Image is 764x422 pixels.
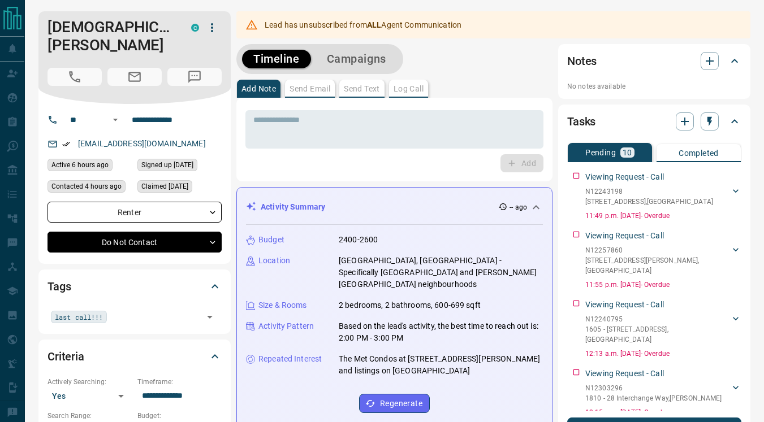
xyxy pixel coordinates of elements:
span: last call!!! [55,311,103,323]
p: N12257860 [585,245,730,255]
p: N12303296 [585,383,722,393]
p: N12243198 [585,186,713,197]
p: No notes available [567,81,741,92]
div: N122407951605 - [STREET_ADDRESS],[GEOGRAPHIC_DATA] [585,312,741,347]
span: Signed up [DATE] [141,159,193,171]
button: Campaigns [316,50,398,68]
span: Call [48,68,102,86]
p: The Met Condos at [STREET_ADDRESS][PERSON_NAME] and listings on [GEOGRAPHIC_DATA] [339,353,543,377]
p: Add Note [241,85,276,93]
p: [STREET_ADDRESS][PERSON_NAME] , [GEOGRAPHIC_DATA] [585,255,730,276]
div: Wed Jul 23 2025 [137,159,222,175]
div: Wed Jul 23 2025 [137,180,222,196]
p: 2400-2600 [339,234,378,246]
div: Notes [567,47,741,75]
div: Activity Summary-- ago [246,197,543,217]
h2: Criteria [48,347,84,366]
div: Renter [48,202,222,223]
div: Tasks [567,108,741,135]
div: Criteria [48,343,222,370]
h2: Tasks [567,112,595,130]
p: Viewing Request - Call [585,230,664,242]
div: condos.ca [191,24,199,32]
a: [EMAIL_ADDRESS][DOMAIN_NAME] [78,139,206,148]
p: -- ago [510,202,527,212]
p: Viewing Request - Call [585,171,664,183]
p: 10 [623,149,632,156]
p: Repeated Interest [258,353,322,365]
p: Search Range: [48,411,132,421]
p: 1605 - [STREET_ADDRESS] , [GEOGRAPHIC_DATA] [585,324,730,345]
div: N123032961810 - 28 Interchange Way,[PERSON_NAME] [585,381,741,406]
span: Contacted 4 hours ago [51,181,122,192]
p: Location [258,255,290,267]
p: Viewing Request - Call [585,299,664,311]
div: Lead has unsubscribed from Agent Communication [265,15,461,35]
p: Activity Summary [261,201,325,213]
p: Based on the lead's activity, the best time to reach out is: 2:00 PM - 3:00 PM [339,320,543,344]
h1: [DEMOGRAPHIC_DATA][PERSON_NAME] [48,18,174,54]
div: N12243198[STREET_ADDRESS],[GEOGRAPHIC_DATA] [585,184,741,209]
p: Budget: [137,411,222,421]
h2: Tags [48,277,71,295]
p: Activity Pattern [258,320,314,332]
p: [GEOGRAPHIC_DATA], [GEOGRAPHIC_DATA] - Specifically [GEOGRAPHIC_DATA] and [PERSON_NAME][GEOGRAPHI... [339,255,543,290]
p: Completed [679,149,719,157]
p: Size & Rooms [258,299,307,311]
button: Regenerate [359,394,430,413]
p: Timeframe: [137,377,222,387]
button: Open [109,113,122,127]
span: Message [167,68,222,86]
p: 12:15 a.m. [DATE] - Overdue [585,407,741,417]
p: 11:49 p.m. [DATE] - Overdue [585,211,741,221]
p: 11:55 p.m. [DATE] - Overdue [585,280,741,290]
p: N12240795 [585,314,730,324]
button: Open [202,309,218,325]
p: Pending [585,149,616,156]
p: 1810 - 28 Interchange Way , [PERSON_NAME] [585,393,722,403]
div: Yes [48,387,132,405]
div: Do Not Contact [48,232,222,253]
div: Thu Aug 14 2025 [48,180,132,196]
span: Active 6 hours ago [51,159,109,171]
p: Viewing Request - Call [585,368,664,380]
div: Tags [48,273,222,300]
span: Claimed [DATE] [141,181,188,192]
span: Email [107,68,162,86]
strong: ALL [367,20,381,29]
div: Thu Aug 14 2025 [48,159,132,175]
div: N12257860[STREET_ADDRESS][PERSON_NAME],[GEOGRAPHIC_DATA] [585,243,741,278]
button: Timeline [242,50,311,68]
svg: Email Verified [62,140,70,148]
p: [STREET_ADDRESS] , [GEOGRAPHIC_DATA] [585,197,713,207]
p: 2 bedrooms, 2 bathrooms, 600-699 sqft [339,299,481,311]
p: 12:13 a.m. [DATE] - Overdue [585,349,741,359]
p: Actively Searching: [48,377,132,387]
p: Budget [258,234,284,246]
h2: Notes [567,52,597,70]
